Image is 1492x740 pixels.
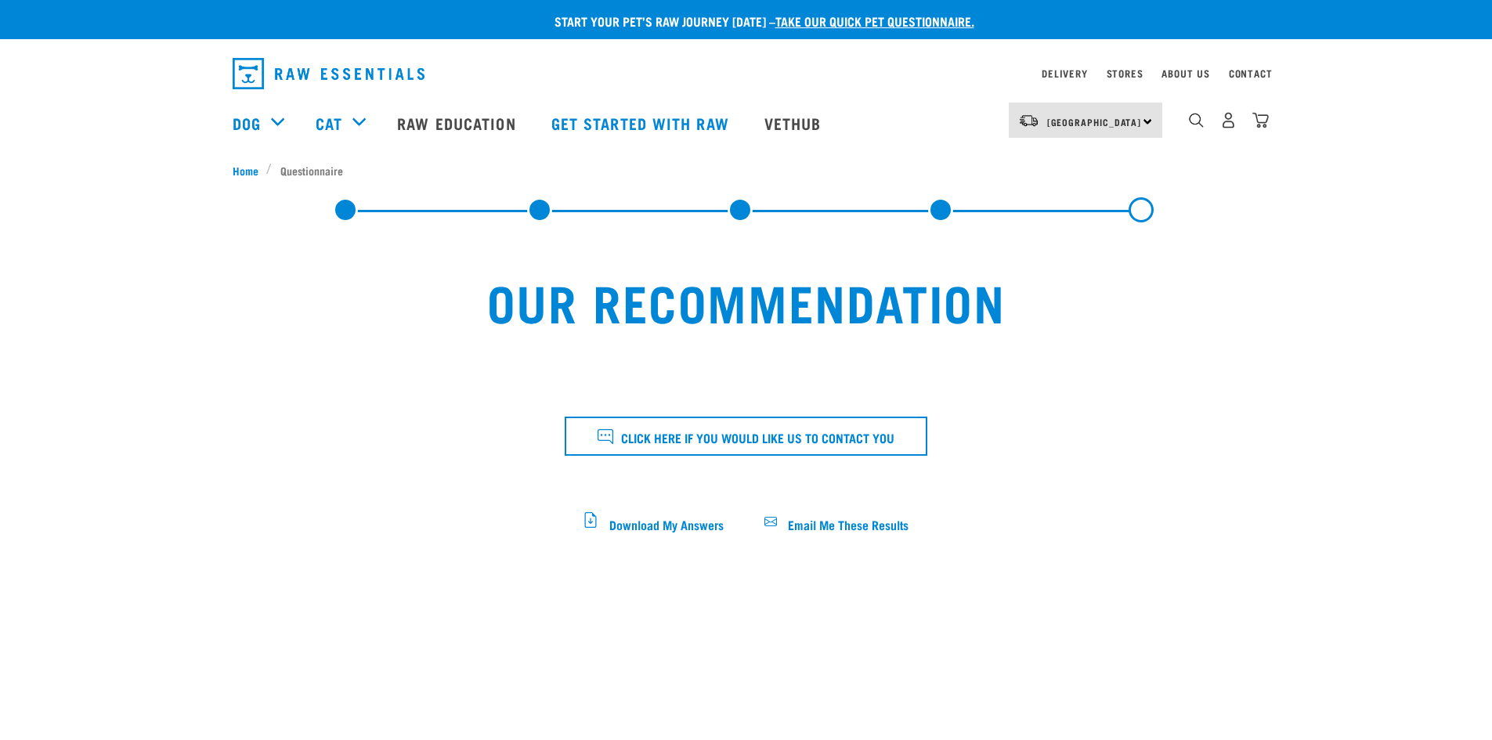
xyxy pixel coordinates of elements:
[1252,112,1269,128] img: home-icon@2x.png
[233,162,1260,179] nav: breadcrumbs
[1047,119,1142,125] span: [GEOGRAPHIC_DATA]
[1161,70,1209,76] a: About Us
[1107,70,1143,76] a: Stores
[1042,70,1087,76] a: Delivery
[233,58,424,89] img: Raw Essentials Logo
[1189,113,1204,128] img: home-icon-1@2x.png
[220,52,1273,96] nav: dropdown navigation
[1229,70,1273,76] a: Contact
[749,92,841,154] a: Vethub
[565,417,927,456] button: Click here if you would like us to contact you
[264,273,1229,329] h2: Our Recommendation
[1018,114,1039,128] img: van-moving.png
[775,17,974,24] a: take our quick pet questionnaire.
[233,111,261,135] a: Dog
[316,111,342,135] a: Cat
[583,521,727,528] a: Download My Answers
[381,92,535,154] a: Raw Education
[788,519,909,528] span: Email Me These Results
[233,162,258,179] span: Home
[233,162,267,179] a: Home
[536,92,749,154] a: Get started with Raw
[609,519,724,528] span: Download My Answers
[1220,112,1237,128] img: user.png
[621,427,894,447] span: Click here if you would like us to contact you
